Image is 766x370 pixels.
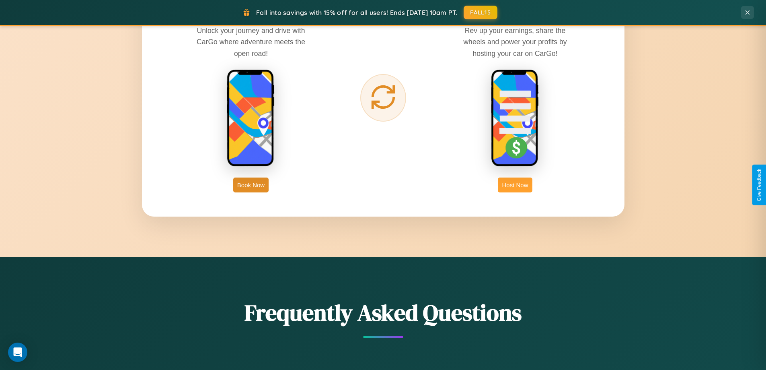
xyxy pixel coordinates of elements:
button: Host Now [498,178,532,192]
img: host phone [491,69,539,167]
div: Give Feedback [756,169,762,201]
span: Fall into savings with 15% off for all users! Ends [DATE] 10am PT. [256,8,458,17]
button: FALL15 [464,6,497,19]
img: rent phone [227,69,275,167]
p: Unlock your journey and drive with CarGo where adventure meets the open road! [191,25,311,59]
div: Open Intercom Messenger [8,343,27,362]
button: Book Now [233,178,269,192]
p: Rev up your earnings, share the wheels and power your profits by hosting your car on CarGo! [455,25,575,59]
h2: Frequently Asked Questions [142,297,624,328]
